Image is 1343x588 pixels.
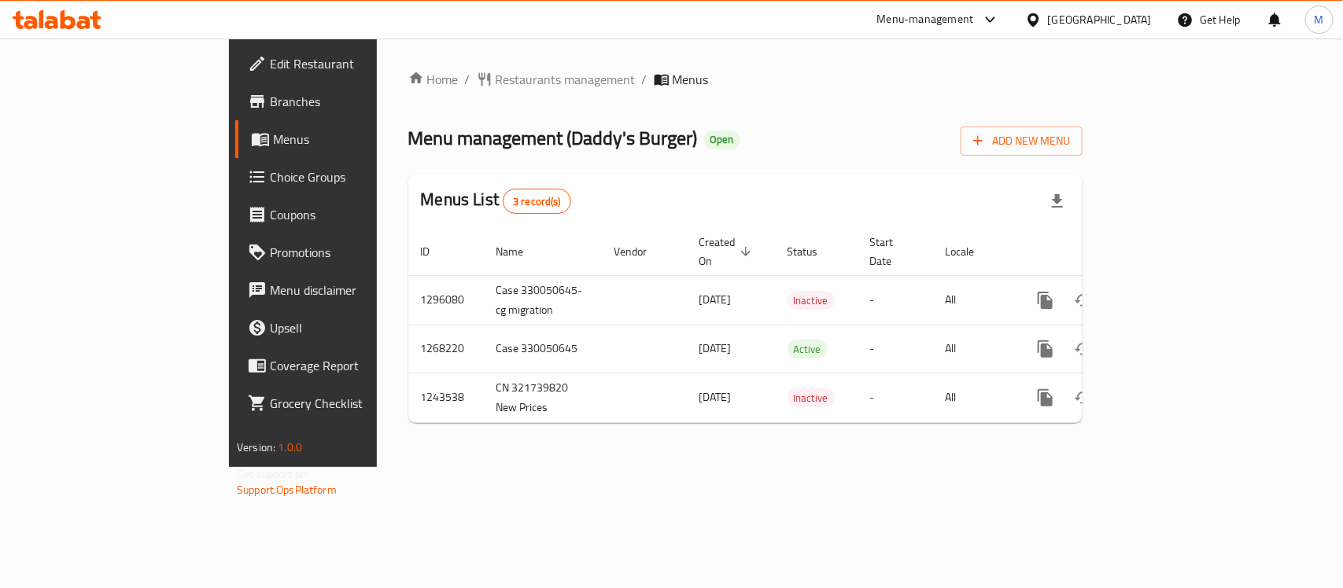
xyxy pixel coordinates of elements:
[465,70,470,89] li: /
[408,70,1083,89] nav: breadcrumb
[278,437,302,458] span: 1.0.0
[704,130,740,149] div: Open
[1048,11,1152,28] div: [GEOGRAPHIC_DATA]
[699,233,756,270] span: Created On
[877,10,974,29] div: Menu-management
[496,242,544,261] span: Name
[1039,182,1076,220] div: Export file
[614,242,668,261] span: Vendor
[235,271,453,309] a: Menu disclaimer
[270,243,441,262] span: Promotions
[408,120,698,156] span: Menu management ( Daddy's Burger )
[408,228,1190,423] table: enhanced table
[484,373,602,422] td: CN 321739820 New Prices
[1027,330,1064,368] button: more
[788,340,828,358] span: Active
[933,325,1014,373] td: All
[870,233,914,270] span: Start Date
[477,70,636,89] a: Restaurants management
[235,384,453,422] a: Grocery Checklist
[699,289,732,310] span: [DATE]
[270,281,441,300] span: Menu disclaimer
[1027,281,1064,319] button: more
[699,338,732,358] span: [DATE]
[1064,330,1102,368] button: Change Status
[235,158,453,196] a: Choice Groups
[858,275,933,325] td: -
[788,389,835,407] span: Inactive
[1064,379,1102,417] button: Change Status
[235,196,453,233] a: Coupons
[235,83,453,120] a: Branches
[421,242,451,261] span: ID
[673,70,709,89] span: Menus
[270,167,441,186] span: Choice Groups
[504,194,570,209] span: 3 record(s)
[788,242,839,261] span: Status
[788,292,835,310] span: Inactive
[270,356,441,375] span: Coverage Report
[933,275,1014,325] td: All
[933,373,1014,422] td: All
[858,325,933,373] td: -
[642,70,648,89] li: /
[699,387,732,407] span: [DATE]
[788,291,835,310] div: Inactive
[270,92,441,111] span: Branches
[484,325,602,373] td: Case 330050645
[270,394,441,413] span: Grocery Checklist
[237,437,275,458] span: Version:
[235,233,453,271] a: Promotions
[1014,228,1190,276] th: Actions
[237,480,337,500] a: Support.OpsPlatform
[503,189,571,214] div: Total records count
[973,131,1070,151] span: Add New Menu
[237,464,309,484] span: Get support on:
[235,309,453,347] a: Upsell
[235,45,453,83] a: Edit Restaurant
[788,340,828,358] div: Active
[421,188,571,214] h2: Menus List
[270,54,441,73] span: Edit Restaurant
[235,120,453,158] a: Menus
[946,242,995,261] span: Locale
[270,205,441,224] span: Coupons
[704,133,740,146] span: Open
[496,70,636,89] span: Restaurants management
[961,127,1083,156] button: Add New Menu
[273,130,441,149] span: Menus
[1315,11,1324,28] span: M
[1027,379,1064,417] button: more
[1064,281,1102,319] button: Change Status
[858,373,933,422] td: -
[235,347,453,384] a: Coverage Report
[270,318,441,337] span: Upsell
[484,275,602,325] td: Case 330050645-cg migration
